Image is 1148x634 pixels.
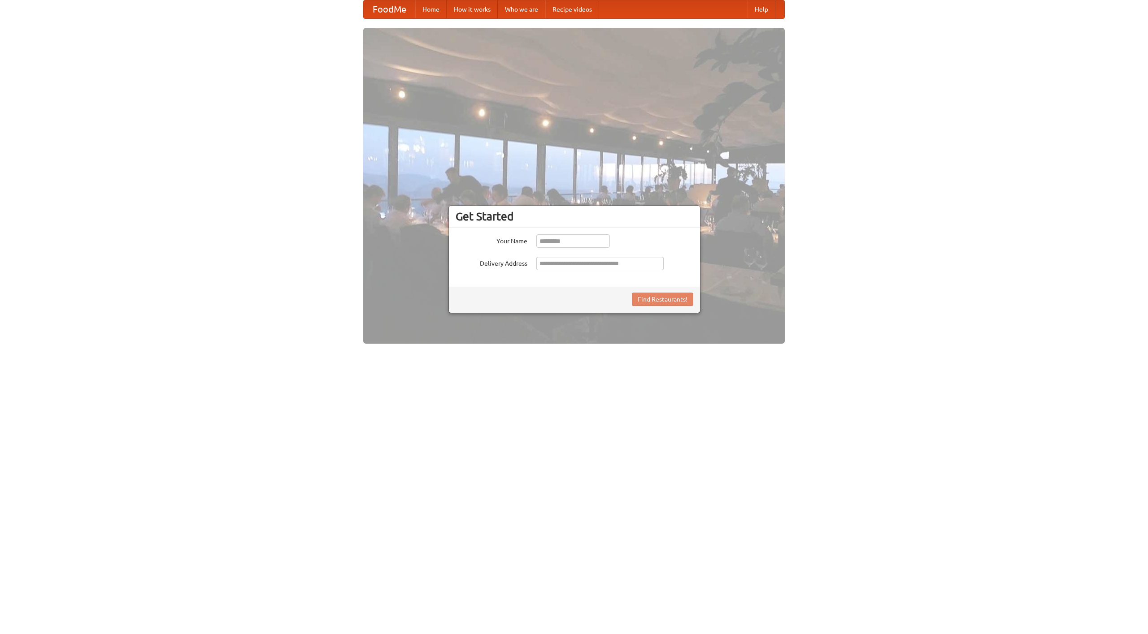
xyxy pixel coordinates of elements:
a: FoodMe [364,0,415,18]
label: Delivery Address [456,257,527,268]
a: Who we are [498,0,545,18]
button: Find Restaurants! [632,293,693,306]
a: Help [748,0,775,18]
label: Your Name [456,234,527,246]
a: Home [415,0,447,18]
a: Recipe videos [545,0,599,18]
h3: Get Started [456,210,693,223]
a: How it works [447,0,498,18]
